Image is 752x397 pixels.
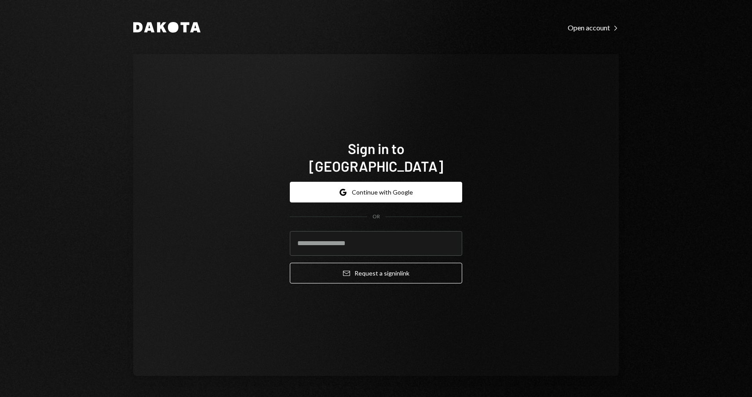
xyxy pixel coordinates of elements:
a: Open account [568,22,619,32]
div: Open account [568,23,619,32]
button: Request a signinlink [290,263,462,283]
button: Continue with Google [290,182,462,202]
h1: Sign in to [GEOGRAPHIC_DATA] [290,140,462,175]
div: OR [372,213,380,221]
